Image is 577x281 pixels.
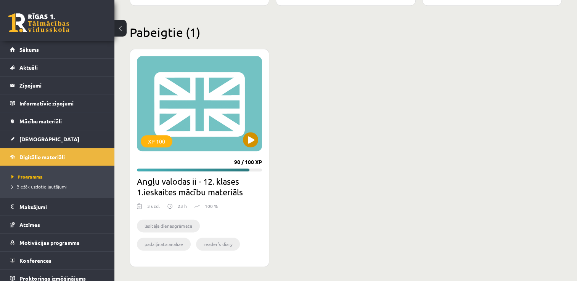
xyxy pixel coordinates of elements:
[10,59,105,76] a: Aktuāli
[19,198,105,216] legend: Maksājumi
[147,203,160,214] div: 3 uzd.
[10,41,105,58] a: Sākums
[205,203,218,209] p: 100 %
[10,234,105,251] a: Motivācijas programma
[19,46,39,53] span: Sākums
[10,94,105,112] a: Informatīvie ziņojumi
[19,239,80,246] span: Motivācijas programma
[19,221,40,228] span: Atzīmes
[10,148,105,166] a: Digitālie materiāli
[130,25,562,40] h2: Pabeigtie (1)
[19,64,38,71] span: Aktuāli
[10,216,105,233] a: Atzīmes
[11,174,43,180] span: Programma
[196,238,240,251] li: reader’s diary
[178,203,187,209] p: 23 h
[19,136,79,142] span: [DEMOGRAPHIC_DATA]
[137,238,191,251] li: padziļināta analīze
[11,184,67,190] span: Biežāk uzdotie jautājumi
[11,173,107,180] a: Programma
[11,183,107,190] a: Biežāk uzdotie jautājumi
[19,153,65,160] span: Digitālie materiāli
[19,257,51,264] span: Konferences
[19,94,105,112] legend: Informatīvie ziņojumi
[137,219,200,232] li: lasītāja dienasgrāmata
[137,176,262,197] h2: Angļu valodas ii - 12. klases 1.ieskaites mācību materiāls
[19,77,105,94] legend: Ziņojumi
[19,118,62,125] span: Mācību materiāli
[10,112,105,130] a: Mācību materiāli
[10,252,105,269] a: Konferences
[10,198,105,216] a: Maksājumi
[10,77,105,94] a: Ziņojumi
[10,130,105,148] a: [DEMOGRAPHIC_DATA]
[8,13,69,32] a: Rīgas 1. Tālmācības vidusskola
[141,135,172,147] div: XP 100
